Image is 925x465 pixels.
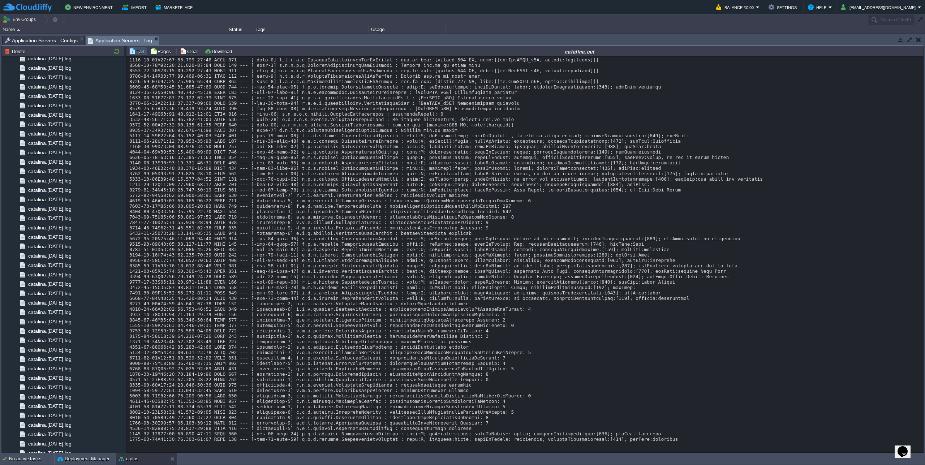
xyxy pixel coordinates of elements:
[65,3,115,12] button: New Environment
[27,262,73,268] a: catalina.[DATE].log
[27,346,73,353] a: catalina.[DATE].log
[841,3,918,12] button: [EMAIL_ADDRESS][DOMAIN_NAME]
[27,159,73,165] a: catalina.[DATE].log
[27,206,73,212] a: catalina.[DATE].log
[155,3,195,12] button: Marketplace
[369,25,446,34] div: Usage
[180,48,200,55] button: Clear
[27,281,73,287] a: catalina.[DATE].log
[769,3,799,12] button: Settings
[27,215,73,221] a: catalina.[DATE].log
[27,243,73,250] a: catalina.[DATE].log
[27,403,73,409] a: catalina.[DATE].log
[1,25,217,34] div: Name
[27,196,73,203] a: catalina.[DATE].log
[27,121,73,128] a: catalina.[DATE].log
[27,328,73,334] a: catalina.[DATE].log
[5,48,27,55] button: Delete
[27,83,73,90] a: catalina.[DATE].log
[27,384,73,391] a: catalina.[DATE].log
[5,36,78,45] span: Application Servers : Configs
[27,365,73,372] a: catalina.[DATE].log
[27,177,73,184] span: catalina.[DATE].log
[27,271,73,278] a: catalina.[DATE].log
[205,48,234,55] button: Download
[119,455,138,462] button: ctplus
[27,393,73,400] a: catalina.[DATE].log
[3,3,52,12] img: CloudJiffy
[27,74,73,81] a: catalina.[DATE].log
[237,48,922,55] div: catalina.out
[27,337,73,344] a: catalina.[DATE].log
[27,412,73,419] a: catalina.[DATE].log
[27,290,73,297] a: catalina.[DATE].log
[27,102,73,109] a: catalina.[DATE].log
[27,318,73,325] a: catalina.[DATE].log
[716,3,756,12] button: Balance ₹0.00
[27,440,73,447] a: catalina.[DATE].log
[122,3,149,12] button: Import
[88,36,152,45] span: Application Servers : Log
[27,356,73,362] a: catalina.[DATE].log
[27,65,73,71] a: catalina.[DATE].log
[27,149,73,156] a: catalina.[DATE].log
[218,25,253,34] div: Status
[895,436,918,458] iframe: chat widget
[808,3,829,12] button: Help
[27,431,73,438] a: catalina.[DATE].log
[3,14,38,25] button: Env Groups
[57,455,109,462] button: Deployment Manager
[27,55,73,62] a: catalina.[DATE].log
[254,25,369,34] div: Tags
[27,112,73,118] span: catalina.[DATE].log
[27,168,73,175] a: catalina.[DATE].log
[27,450,73,456] a: catalina.[DATE].log
[150,48,173,55] button: Pages
[9,453,54,465] div: No active tasks
[27,93,73,99] a: catalina.[DATE].log
[27,224,73,231] a: catalina.[DATE].log
[27,375,73,381] span: catalina.[DATE].log
[27,234,73,240] a: catalina.[DATE].log
[129,48,146,55] button: Tail
[27,130,73,137] a: catalina.[DATE].log
[27,253,73,259] a: catalina.[DATE].log
[27,309,73,315] a: catalina.[DATE].log
[27,300,73,306] a: catalina.[DATE].log
[27,187,73,193] a: catalina.[DATE].log
[27,422,73,428] a: catalina.[DATE].log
